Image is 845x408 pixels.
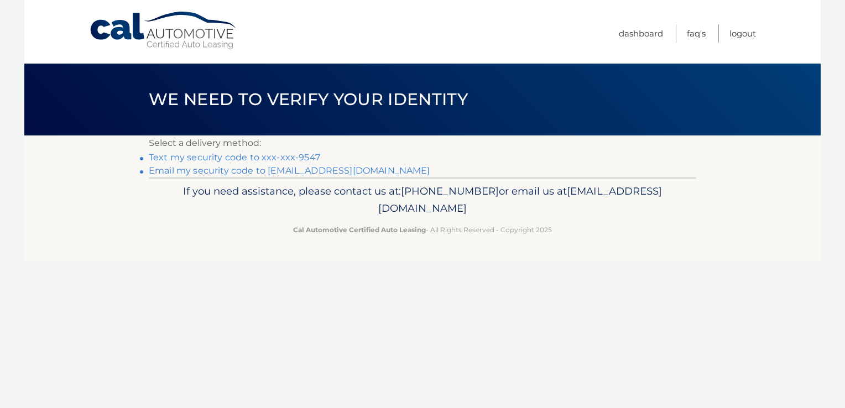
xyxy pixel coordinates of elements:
p: - All Rights Reserved - Copyright 2025 [156,224,689,236]
span: [PHONE_NUMBER] [401,185,499,197]
p: If you need assistance, please contact us at: or email us at [156,182,689,218]
a: Cal Automotive [89,11,238,50]
strong: Cal Automotive Certified Auto Leasing [293,226,426,234]
a: Logout [729,24,756,43]
a: Text my security code to xxx-xxx-9547 [149,152,320,163]
p: Select a delivery method: [149,135,696,151]
a: Dashboard [619,24,663,43]
a: FAQ's [687,24,706,43]
a: Email my security code to [EMAIL_ADDRESS][DOMAIN_NAME] [149,165,430,176]
span: We need to verify your identity [149,89,468,109]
